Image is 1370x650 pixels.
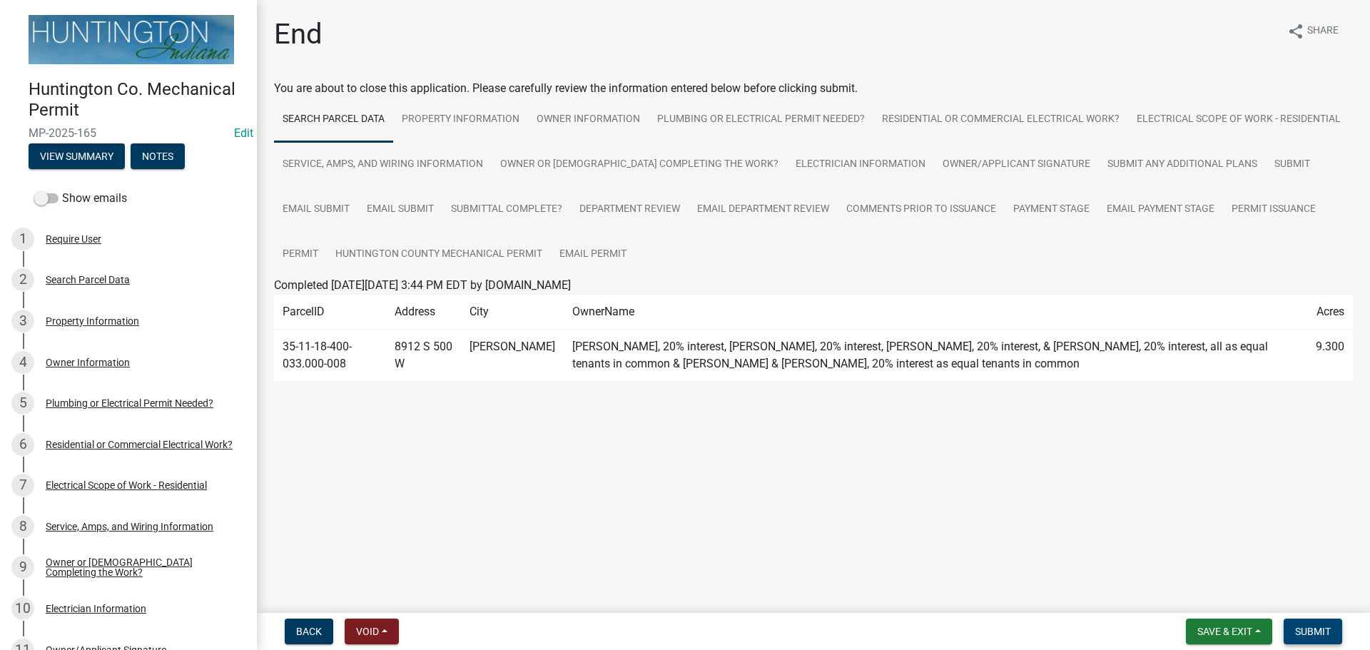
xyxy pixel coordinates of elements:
[934,142,1099,188] a: Owner/Applicant Signature
[1005,187,1098,233] a: Payment Stage
[1295,626,1331,637] span: Submit
[1099,142,1266,188] a: Submit Any Additional Plans
[11,228,34,250] div: 1
[386,330,461,382] td: 8912 S 500 W
[1307,330,1353,382] td: 9.300
[234,126,253,140] a: Edit
[274,330,386,382] td: 35-11-18-400-033.000-008
[461,330,564,382] td: [PERSON_NAME]
[564,295,1307,330] td: OwnerName
[296,626,322,637] span: Back
[46,557,234,577] div: Owner or [DEMOGRAPHIC_DATA] Completing the Work?
[1186,619,1272,644] button: Save & Exit
[46,480,207,490] div: Electrical Scope of Work - Residential
[1287,23,1304,40] i: share
[46,316,139,326] div: Property Information
[11,556,34,579] div: 9
[1266,142,1319,188] a: Submit
[551,232,635,278] a: Email Permit
[46,522,213,532] div: Service, Amps, and Wiring Information
[649,97,873,143] a: Plumbing or Electrical Permit Needed?
[11,474,34,497] div: 7
[131,151,185,163] wm-modal-confirm: Notes
[571,187,689,233] a: Department Review
[11,597,34,620] div: 10
[386,295,461,330] td: Address
[274,232,327,278] a: Permit
[461,295,564,330] td: City
[29,143,125,169] button: View Summary
[29,79,245,121] h4: Huntington Co. Mechanical Permit
[393,97,528,143] a: Property Information
[274,187,358,233] a: Email Submit
[46,398,213,408] div: Plumbing or Electrical Permit Needed?
[345,619,399,644] button: Void
[46,275,130,285] div: Search Parcel Data
[787,142,934,188] a: Electrician Information
[131,143,185,169] button: Notes
[442,187,571,233] a: Submittal Complete?
[34,190,127,207] label: Show emails
[274,278,571,292] span: Completed [DATE][DATE] 3:44 PM EDT by [DOMAIN_NAME]
[274,80,1353,410] div: You are about to close this application. Please carefully review the information entered below be...
[492,142,787,188] a: Owner or [DEMOGRAPHIC_DATA] Completing the Work?
[29,151,125,163] wm-modal-confirm: Summary
[1197,626,1252,637] span: Save & Exit
[29,126,228,140] span: MP-2025-165
[689,187,838,233] a: Email Department Review
[1098,187,1223,233] a: Email Payment Stage
[1284,619,1342,644] button: Submit
[11,515,34,538] div: 8
[46,357,130,367] div: Owner Information
[274,97,393,143] a: Search Parcel Data
[11,268,34,291] div: 2
[1128,97,1349,143] a: Electrical Scope of Work - Residential
[838,187,1005,233] a: Comments Prior to Issuance
[1307,295,1353,330] td: Acres
[11,310,34,332] div: 3
[327,232,551,278] a: Huntington County Mechanical Permit
[1223,187,1324,233] a: Permit Issuance
[29,15,234,64] img: Huntington County, Indiana
[11,351,34,374] div: 4
[274,142,492,188] a: Service, Amps, and Wiring Information
[11,433,34,456] div: 6
[274,295,386,330] td: ParcelID
[564,330,1307,382] td: [PERSON_NAME], 20% interest, [PERSON_NAME], 20% interest, [PERSON_NAME], 20% interest, & [PERSON_...
[1276,17,1350,45] button: shareShare
[234,126,253,140] wm-modal-confirm: Edit Application Number
[528,97,649,143] a: Owner Information
[358,187,442,233] a: Email Submit
[873,97,1128,143] a: Residential or Commercial Electrical Work?
[356,626,379,637] span: Void
[274,17,323,51] h1: End
[46,604,146,614] div: Electrician Information
[46,440,233,450] div: Residential or Commercial Electrical Work?
[285,619,333,644] button: Back
[11,392,34,415] div: 5
[46,234,101,244] div: Require User
[1307,23,1339,40] span: Share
